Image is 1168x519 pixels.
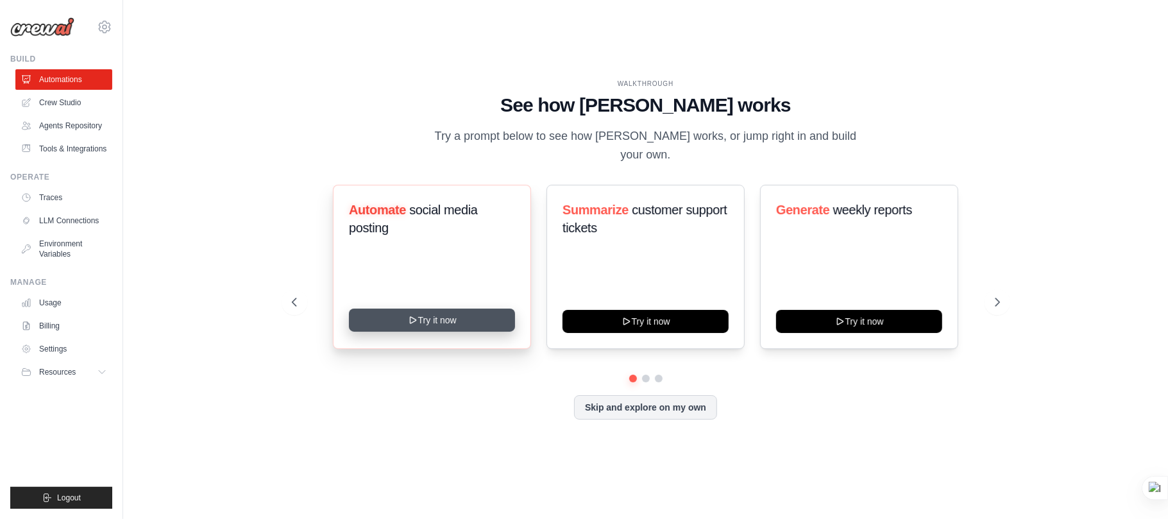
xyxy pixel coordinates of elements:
a: Traces [15,187,112,208]
button: Try it now [776,310,942,333]
a: Tools & Integrations [15,139,112,159]
span: Logout [57,493,81,503]
span: Summarize [563,203,629,217]
button: Try it now [563,310,729,333]
a: Automations [15,69,112,90]
a: LLM Connections [15,210,112,231]
span: Resources [39,367,76,377]
span: social media posting [349,203,478,235]
p: Try a prompt below to see how [PERSON_NAME] works, or jump right in and build your own. [430,127,861,165]
div: Operate [10,172,112,182]
a: Billing [15,316,112,336]
a: Settings [15,339,112,359]
a: Agents Repository [15,115,112,136]
span: Generate [776,203,830,217]
span: weekly reports [833,203,912,217]
button: Logout [10,487,112,509]
div: WALKTHROUGH [292,79,1000,89]
iframe: Chat Widget [1104,457,1168,519]
div: Manage [10,277,112,287]
a: Crew Studio [15,92,112,113]
button: Resources [15,362,112,382]
h1: See how [PERSON_NAME] works [292,94,1000,117]
a: Usage [15,293,112,313]
span: Automate [349,203,406,217]
div: Build [10,54,112,64]
img: Logo [10,17,74,37]
span: customer support tickets [563,203,727,235]
button: Skip and explore on my own [574,395,717,420]
a: Environment Variables [15,234,112,264]
button: Try it now [349,309,515,332]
